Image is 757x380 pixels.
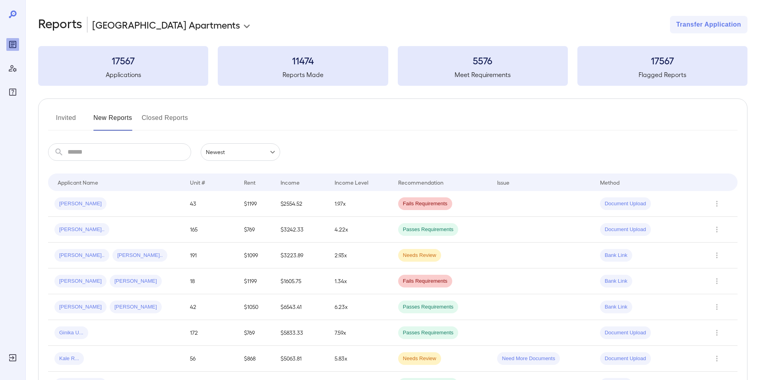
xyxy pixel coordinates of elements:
span: [PERSON_NAME] [54,278,106,285]
h3: 5576 [398,54,568,67]
td: 43 [184,191,238,217]
span: Fails Requirements [398,278,452,285]
h5: Reports Made [218,70,388,79]
td: $769 [238,320,275,346]
span: [PERSON_NAME].. [54,226,109,233]
td: $3242.33 [274,217,328,243]
div: Issue [497,177,510,187]
h2: Reports [38,16,82,33]
td: $6543.41 [274,294,328,320]
button: Row Actions [711,223,723,236]
button: Closed Reports [142,112,188,131]
div: Recommendation [398,177,443,187]
button: Transfer Application [670,16,747,33]
td: 42 [184,294,238,320]
div: Rent [244,177,257,187]
button: Row Actions [711,275,723,287]
td: $1605.75 [274,268,328,294]
td: $2554.52 [274,191,328,217]
td: $1099 [238,243,275,268]
td: 1.97x [328,191,391,217]
button: Row Actions [711,197,723,210]
span: Needs Review [398,355,441,363]
span: Document Upload [600,226,651,233]
td: $5833.33 [274,320,328,346]
h3: 17567 [38,54,208,67]
p: [GEOGRAPHIC_DATA] Apartments [92,18,240,31]
button: Invited [48,112,84,131]
td: $769 [238,217,275,243]
td: $3223.89 [274,243,328,268]
span: Passes Requirements [398,329,458,337]
span: [PERSON_NAME].. [112,252,167,259]
td: 6.23x [328,294,391,320]
td: 18 [184,268,238,294]
div: Method [600,177,620,187]
div: Newest [201,143,280,161]
td: 4.22x [328,217,391,243]
span: Kale R... [54,355,84,363]
span: Need More Documents [497,355,560,363]
span: Bank Link [600,303,632,311]
h3: 17567 [577,54,747,67]
span: [PERSON_NAME] [110,278,162,285]
span: Passes Requirements [398,303,458,311]
td: $868 [238,346,275,372]
span: Document Upload [600,329,651,337]
span: [PERSON_NAME].. [54,252,109,259]
div: Log Out [6,351,19,364]
div: Applicant Name [58,177,98,187]
div: Income Level [335,177,368,187]
td: 1.34x [328,268,391,294]
span: [PERSON_NAME] [110,303,162,311]
div: Reports [6,38,19,51]
td: 172 [184,320,238,346]
span: Document Upload [600,200,651,208]
td: 56 [184,346,238,372]
h3: 11474 [218,54,388,67]
h5: Applications [38,70,208,79]
button: Row Actions [711,326,723,339]
button: Row Actions [711,352,723,365]
div: FAQ [6,86,19,98]
td: 5.83x [328,346,391,372]
span: Bank Link [600,252,632,259]
td: 7.59x [328,320,391,346]
span: Passes Requirements [398,226,458,233]
td: 2.93x [328,243,391,268]
td: $1199 [238,191,275,217]
td: $1050 [238,294,275,320]
summary: 17567Applications11474Reports Made5576Meet Requirements17567Flagged Reports [38,46,747,86]
td: 165 [184,217,238,243]
span: [PERSON_NAME] [54,303,106,311]
td: $5063.81 [274,346,328,372]
td: $1199 [238,268,275,294]
button: New Reports [93,112,132,131]
td: 191 [184,243,238,268]
span: Ginika U... [54,329,88,337]
span: Document Upload [600,355,651,363]
span: Fails Requirements [398,200,452,208]
div: Manage Users [6,62,19,75]
span: Bank Link [600,278,632,285]
h5: Flagged Reports [577,70,747,79]
h5: Meet Requirements [398,70,568,79]
button: Row Actions [711,301,723,313]
span: [PERSON_NAME] [54,200,106,208]
button: Row Actions [711,249,723,262]
div: Income [281,177,300,187]
span: Needs Review [398,252,441,259]
div: Unit # [190,177,205,187]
